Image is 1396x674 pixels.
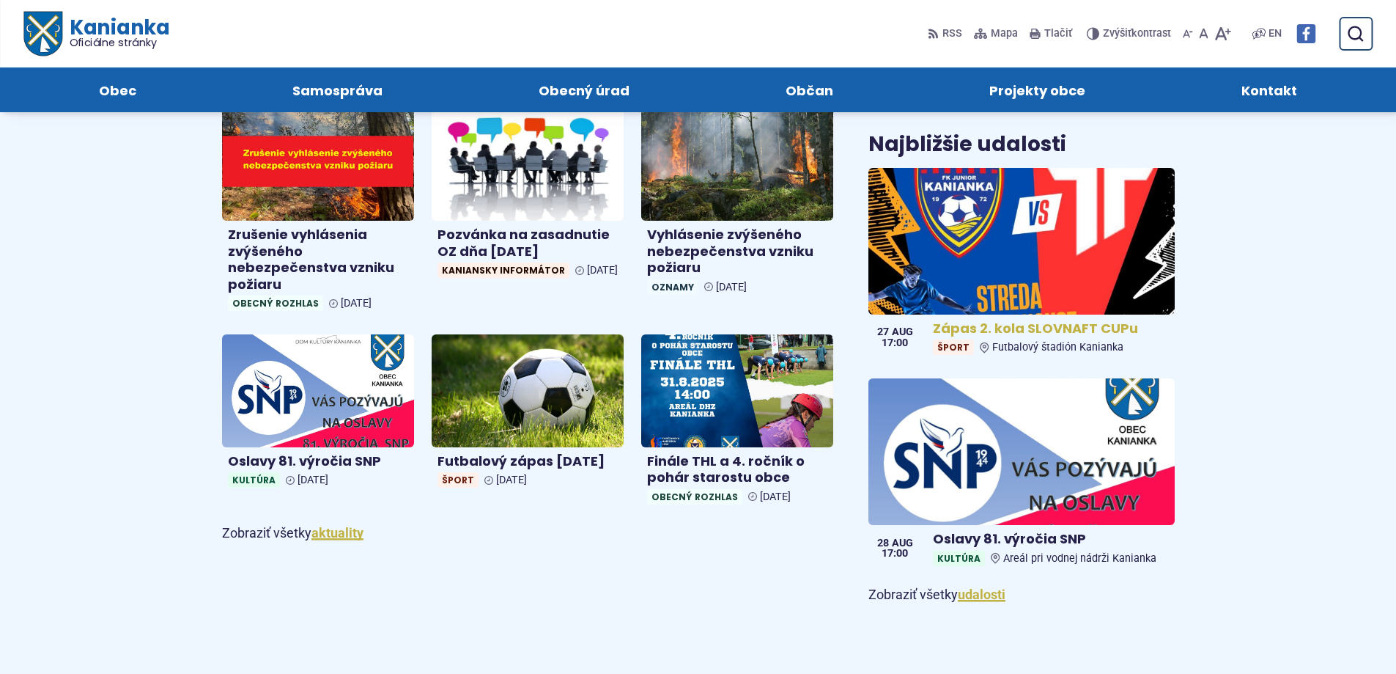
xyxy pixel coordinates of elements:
span: 17:00 [877,549,913,559]
h4: Oslavy 81. výročia SNP [933,531,1168,548]
span: Samospráva [292,67,383,112]
span: [DATE] [341,297,372,309]
a: Zápas 2. kola SLOVNAFT CUPu ŠportFutbalový štadión Kanianka 27 aug 17:00 [868,168,1174,362]
a: Finále THL a 4. ročník o pohár starostu obce Obecný rozhlas [DATE] [641,334,833,510]
span: kontrast [1103,28,1171,40]
span: aug [892,538,913,549]
p: Zobraziť všetky [222,522,834,545]
span: Areál pri vodnej nádrži Kanianka [1003,552,1156,565]
a: Samospráva [229,67,446,112]
button: Zmenšiť veľkosť písma [1180,18,1196,49]
a: Mapa [971,18,1021,49]
span: [DATE] [587,264,618,276]
span: Projekty obce [989,67,1085,112]
button: Zvýšiťkontrast [1087,18,1174,49]
span: Šport [437,472,479,488]
span: Futbalový štadión Kanianka [992,341,1123,354]
span: [DATE] [496,474,527,486]
span: aug [892,327,913,337]
a: Oslavy 81. výročia SNP Kultúra [DATE] [222,334,414,494]
span: 17:00 [877,338,913,348]
span: Obec [99,67,136,112]
span: RSS [942,25,962,43]
a: Projekty obce [926,67,1149,112]
h3: Najbližšie udalosti [868,133,1066,156]
a: Zobraziť všetky udalosti [958,587,1005,602]
p: Zobraziť všetky [868,584,1174,607]
span: Kontakt [1241,67,1297,112]
span: EN [1268,25,1282,43]
h4: Pozvánka na zasadnutie OZ dňa [DATE] [437,227,618,260]
span: 28 [877,538,889,549]
h4: Futbalový zápas [DATE] [437,453,618,470]
span: Obecný úrad [539,67,629,112]
button: Zväčšiť veľkosť písma [1211,18,1234,49]
span: Obecný rozhlas [647,489,742,505]
a: EN [1266,25,1285,43]
span: Kultúra [228,472,280,488]
a: Kontakt [1178,67,1361,112]
button: Nastaviť pôvodnú veľkosť písma [1196,18,1211,49]
span: Zvýšiť [1103,27,1131,40]
span: Občan [786,67,833,112]
a: RSS [928,18,965,49]
a: Futbalový zápas [DATE] Šport [DATE] [432,334,624,494]
span: Šport [933,340,974,355]
span: Tlačiť [1044,28,1072,40]
span: Kultúra [933,551,985,566]
span: Mapa [991,25,1018,43]
a: Pozvánka na zasadnutie OZ dňa [DATE] Kaniansky informátor [DATE] [432,108,624,284]
img: Prejsť na domovskú stránku [23,12,62,56]
button: Tlačiť [1027,18,1075,49]
h4: Finále THL a 4. ročník o pohár starostu obce [647,453,827,486]
span: [DATE] [298,474,328,486]
span: Kaniansky informátor [437,263,569,278]
h4: Vyhlásenie zvýšeného nebezpečenstva vzniku požiaru [647,227,827,276]
a: Obec [35,67,199,112]
span: Oficiálne stránky [69,37,169,48]
a: Obecný úrad [475,67,693,112]
h4: Zrušenie vyhlásenia zvýšeného nebezpečenstva vzniku požiaru [228,227,408,293]
h1: Kanianka [62,18,169,48]
a: Občan [723,67,897,112]
img: Prejsť na Facebook stránku [1296,24,1315,43]
a: Vyhlásenie zvýšeného nebezpečenstva vzniku požiaru Oznamy [DATE] [641,108,833,300]
a: Zrušenie vyhlásenia zvýšeného nebezpečenstva vzniku požiaru Obecný rozhlas [DATE] [222,108,414,317]
h4: Oslavy 81. výročia SNP [228,453,408,470]
a: Logo Kanianka, prejsť na domovskú stránku. [23,12,169,56]
span: [DATE] [760,491,791,503]
span: Obecný rozhlas [228,296,323,311]
h4: Zápas 2. kola SLOVNAFT CUPu [933,320,1168,337]
span: [DATE] [716,281,747,293]
span: 27 [877,327,889,337]
span: Oznamy [647,279,698,295]
a: Zobraziť všetky aktuality [311,525,363,541]
a: Oslavy 81. výročia SNP KultúraAreál pri vodnej nádrži Kanianka 28 aug 17:00 [868,378,1174,572]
